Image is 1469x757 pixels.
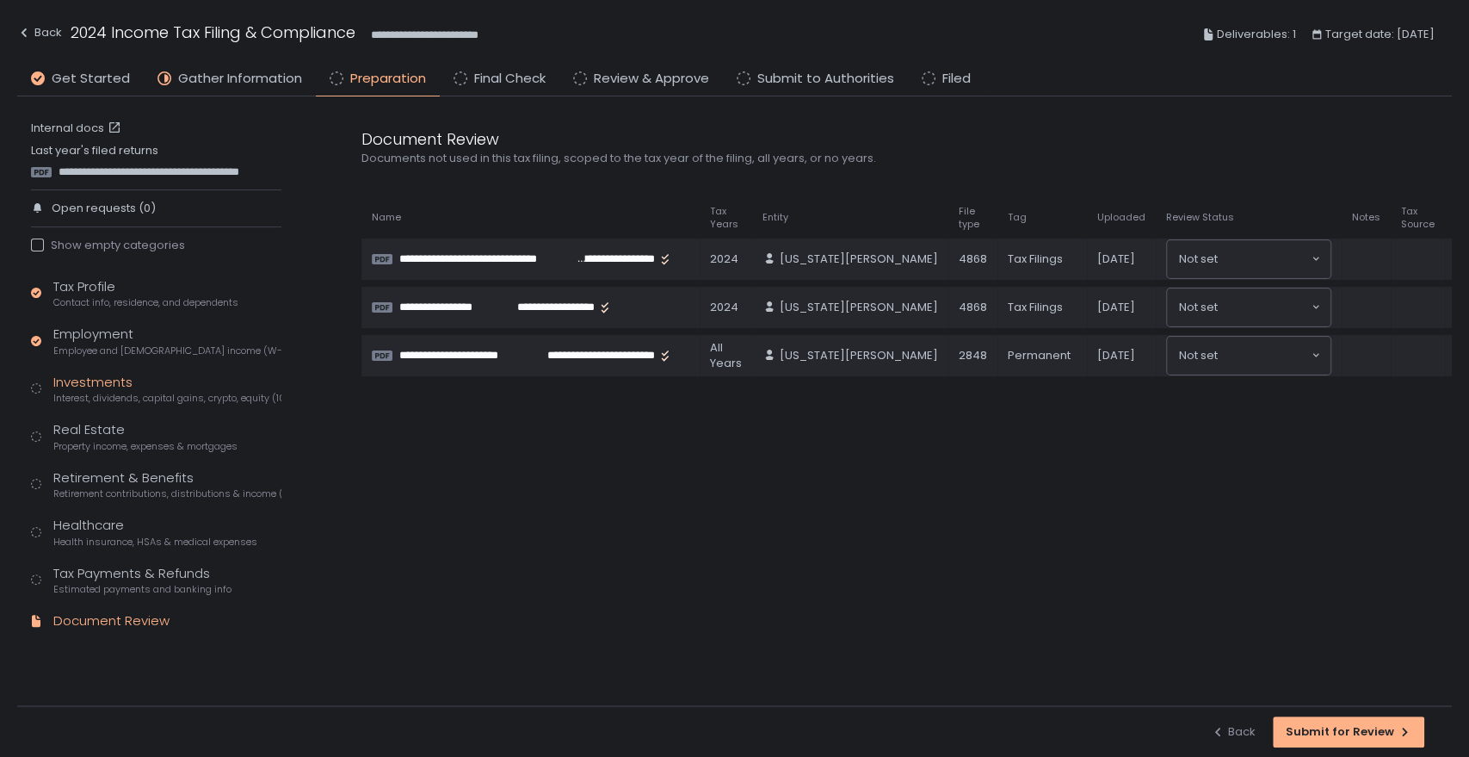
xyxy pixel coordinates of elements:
span: [DATE] [1097,348,1135,363]
div: Real Estate [53,420,238,453]
span: Target date: [DATE] [1325,24,1435,45]
span: Health insurance, HSAs & medical expenses [53,536,257,549]
div: Document Review [53,611,170,631]
span: Not set [1179,299,1218,316]
div: Document Review [361,127,1188,151]
span: Review Status [1166,211,1234,224]
div: Back [17,22,62,43]
span: Final Check [474,69,546,89]
h1: 2024 Income Tax Filing & Compliance [71,21,355,44]
span: [DATE] [1097,251,1135,267]
input: Search for option [1218,347,1310,364]
div: Retirement & Benefits [53,468,281,501]
span: [US_STATE][PERSON_NAME] [780,251,938,267]
div: Tax Profile [53,277,238,310]
span: Tax Years [710,205,742,231]
span: Employee and [DEMOGRAPHIC_DATA] income (W-2s) [53,344,281,357]
span: Not set [1179,347,1218,364]
span: Interest, dividends, capital gains, crypto, equity (1099s, K-1s) [53,392,281,405]
div: Healthcare [53,516,257,549]
span: Name [372,211,401,224]
div: Employment [53,325,281,357]
div: Tax Payments & Refunds [53,564,231,597]
span: [US_STATE][PERSON_NAME] [780,348,938,363]
div: Submit for Review [1286,724,1411,740]
span: [DATE] [1097,300,1135,315]
div: Back [1211,724,1256,740]
div: Search for option [1167,240,1330,278]
span: Notes [1352,211,1380,224]
span: Get Started [52,69,130,89]
div: Search for option [1167,289,1330,326]
span: Not set [1179,251,1218,268]
div: Search for option [1167,337,1330,375]
span: Tax Source [1401,205,1435,231]
button: Submit for Review [1273,717,1424,748]
span: Preparation [350,69,426,89]
span: Submit to Authorities [757,69,894,89]
input: Search for option [1218,251,1310,268]
span: Retirement contributions, distributions & income (1099-R, 5498) [53,487,281,500]
span: Gather Information [178,69,302,89]
span: Open requests (0) [52,201,156,216]
span: Estimated payments and banking info [53,583,231,596]
button: Back [1211,717,1256,748]
div: Last year's filed returns [31,143,281,179]
button: Back [17,21,62,49]
span: Review & Approve [594,69,709,89]
input: Search for option [1218,299,1310,316]
span: Contact info, residence, and dependents [53,296,238,309]
div: Documents not used in this tax filing, scoped to the tax year of the filing, all years, or no years. [361,151,1188,166]
span: Tag [1008,211,1027,224]
span: Deliverables: 1 [1217,24,1296,45]
div: Investments [53,373,281,406]
span: Uploaded [1097,211,1145,224]
span: Property income, expenses & mortgages [53,440,238,453]
span: File type [959,205,987,231]
a: Internal docs [31,121,125,136]
span: Filed [942,69,971,89]
span: [US_STATE][PERSON_NAME] [780,300,938,315]
span: Entity [762,211,788,224]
